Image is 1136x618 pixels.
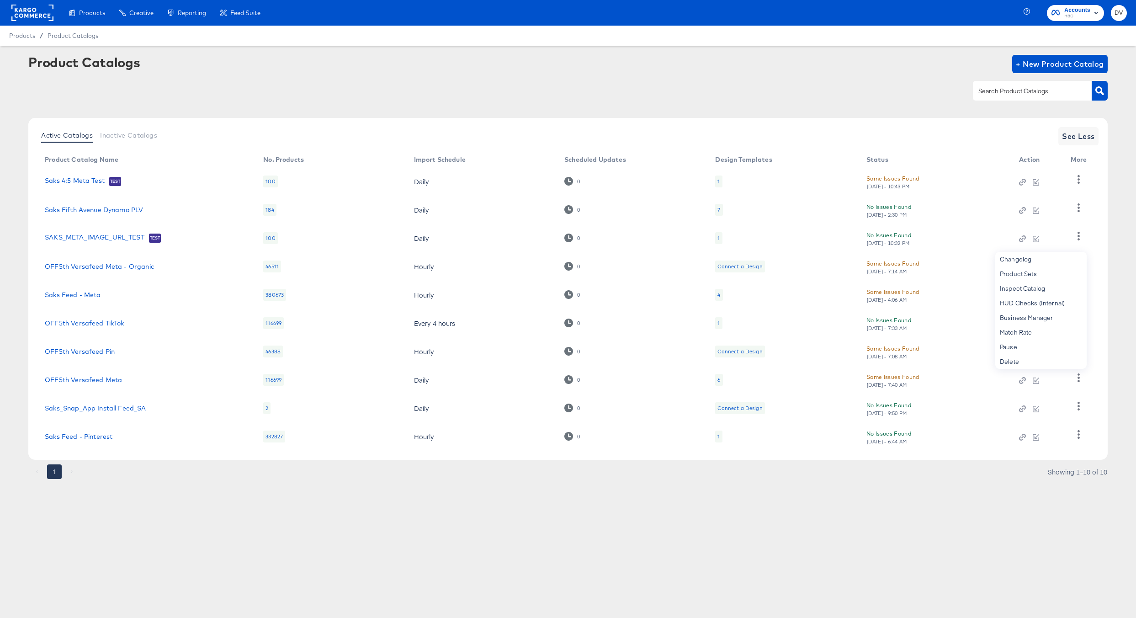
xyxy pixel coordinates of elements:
[866,382,908,388] div: [DATE] - 7:40 AM
[577,433,580,440] div: 0
[564,177,580,186] div: 0
[100,132,157,139] span: Inactive Catalogs
[715,346,764,357] div: Connect a Design
[866,287,919,303] button: Some Issues Found[DATE] - 4:06 AM
[995,281,1087,296] div: Inspect Catalog
[45,156,118,163] div: Product Catalog Name
[564,432,580,441] div: 0
[263,431,285,442] div: 332827
[715,289,722,301] div: 4
[407,366,557,394] td: Daily
[564,404,580,412] div: 0
[263,261,281,272] div: 46511
[577,405,580,411] div: 0
[1012,55,1108,73] button: + New Product Catalog
[995,340,1087,354] div: Pause
[407,196,557,224] td: Daily
[577,377,580,383] div: 0
[866,344,919,353] div: Some Issues Found
[715,261,764,272] div: Connect a Design
[715,317,722,329] div: 1
[407,422,557,451] td: Hourly
[45,291,101,298] a: Saks Feed - Meta
[577,207,580,213] div: 0
[48,32,98,39] a: Product Catalogs
[28,464,80,479] nav: pagination navigation
[564,290,580,299] div: 0
[564,205,580,214] div: 0
[407,394,557,422] td: Daily
[1064,13,1090,20] span: HBC
[564,375,580,384] div: 0
[1016,58,1104,70] span: + New Product Catalog
[263,402,271,414] div: 2
[577,263,580,270] div: 0
[564,156,626,163] div: Scheduled Updates
[45,348,115,355] a: OFF5th Versafeed Pin
[995,296,1087,310] div: HUD Checks (Internal)
[715,204,722,216] div: 7
[1047,5,1104,21] button: AccountsHBC
[715,402,764,414] div: Connect a Design
[866,259,919,268] div: Some Issues Found
[995,325,1087,340] div: Match Rate
[407,281,557,309] td: Hourly
[129,9,154,16] span: Creative
[577,320,580,326] div: 0
[1012,153,1063,167] th: Action
[1064,5,1090,15] span: Accounts
[866,174,919,183] div: Some Issues Found
[866,174,919,190] button: Some Issues Found[DATE] - 10:43 PM
[1047,469,1108,475] div: Showing 1–10 of 10
[564,319,580,327] div: 0
[717,376,720,384] div: 6
[715,176,722,187] div: 1
[717,433,720,440] div: 1
[577,235,580,241] div: 0
[859,153,1012,167] th: Status
[564,262,580,271] div: 0
[866,183,910,190] div: [DATE] - 10:43 PM
[9,32,35,39] span: Products
[1062,130,1095,143] span: See Less
[45,234,144,243] a: SAKS_META_IMAGE_URL_TEST
[263,289,286,301] div: 380673
[717,348,762,355] div: Connect a Design
[995,252,1087,266] div: Changelog
[564,234,580,242] div: 0
[717,263,762,270] div: Connect a Design
[866,259,919,275] button: Some Issues Found[DATE] - 7:14 AM
[79,9,105,16] span: Products
[263,204,276,216] div: 184
[45,376,122,384] a: OFF5th Versafeed Meta
[407,252,557,281] td: Hourly
[178,9,206,16] span: Reporting
[149,234,161,242] span: Test
[263,176,277,187] div: 100
[45,206,143,213] a: Saks Fifth Avenue Dynamo PLV
[995,310,1087,325] div: Business Manager
[977,86,1074,96] input: Search Product Catalogs
[263,346,283,357] div: 46388
[866,287,919,297] div: Some Issues Found
[263,232,277,244] div: 100
[230,9,260,16] span: Feed Suite
[414,156,466,163] div: Import Schedule
[263,374,284,386] div: 116699
[577,292,580,298] div: 0
[45,177,105,186] a: Saks 4:5 Meta Test
[995,266,1087,281] div: Product Sets
[1111,5,1127,21] button: DV
[407,167,557,196] td: Daily
[866,353,908,360] div: [DATE] - 7:08 AM
[715,232,722,244] div: 1
[715,431,722,442] div: 1
[577,348,580,355] div: 0
[866,344,919,360] button: Some Issues Found[DATE] - 7:08 AM
[41,132,93,139] span: Active Catalogs
[717,405,762,412] div: Connect a Design
[35,32,48,39] span: /
[866,372,919,388] button: Some Issues Found[DATE] - 7:40 AM
[45,405,146,412] a: Saks_Snap_App Install Feed_SA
